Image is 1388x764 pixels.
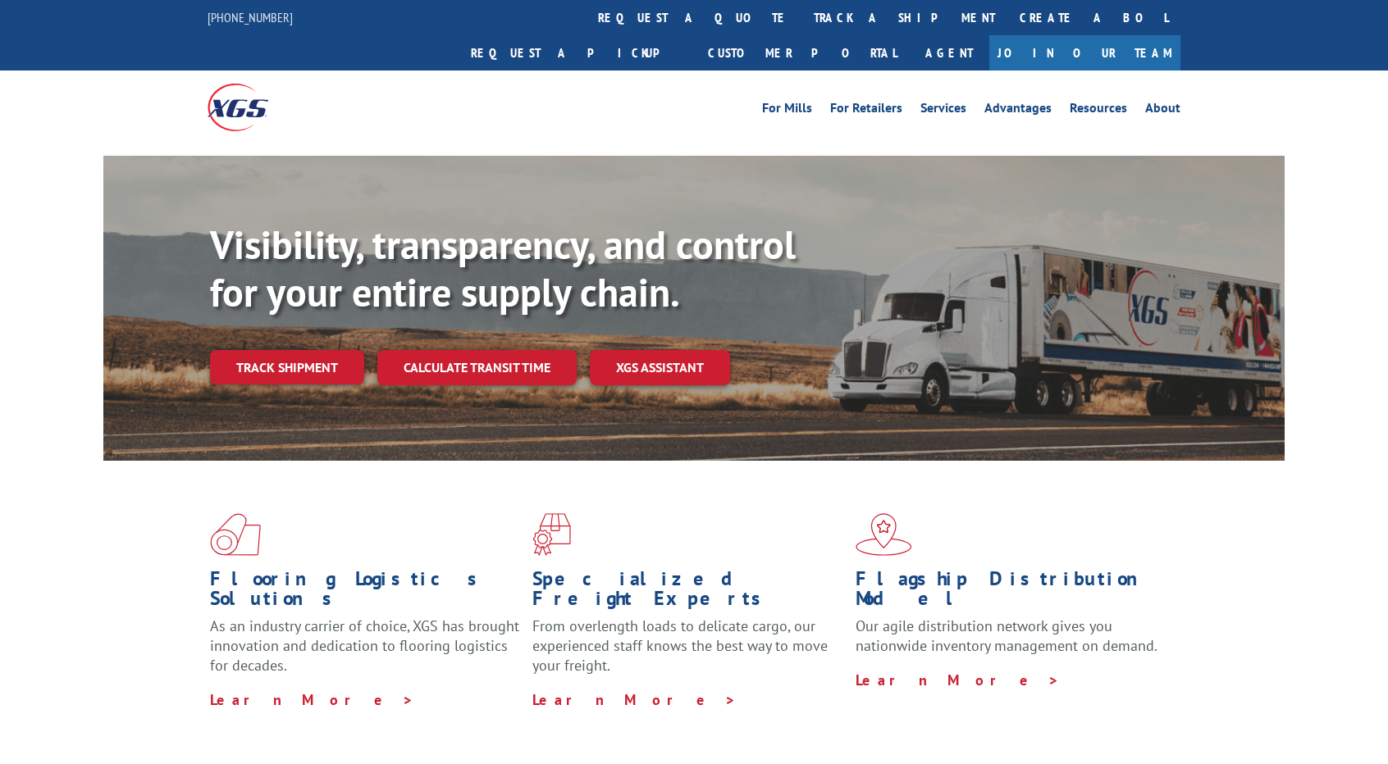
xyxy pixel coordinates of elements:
a: Agent [909,35,989,70]
a: Services [920,102,966,120]
a: Advantages [984,102,1052,120]
a: Resources [1070,102,1127,120]
a: Learn More > [210,690,414,709]
img: xgs-icon-focused-on-flooring-red [532,513,571,556]
a: Calculate transit time [377,350,577,385]
h1: Flagship Distribution Model [856,569,1166,616]
a: For Mills [762,102,812,120]
img: xgs-icon-flagship-distribution-model-red [856,513,912,556]
a: Learn More > [856,671,1060,689]
b: Visibility, transparency, and control for your entire supply chain. [210,219,796,317]
a: [PHONE_NUMBER] [208,9,293,25]
p: From overlength loads to delicate cargo, our experienced staff knows the best way to move your fr... [532,616,842,689]
a: For Retailers [830,102,902,120]
a: About [1145,102,1180,120]
a: Customer Portal [696,35,909,70]
a: XGS ASSISTANT [590,350,730,385]
h1: Flooring Logistics Solutions [210,569,520,616]
img: xgs-icon-total-supply-chain-intelligence-red [210,513,261,556]
h1: Specialized Freight Experts [532,569,842,616]
span: As an industry carrier of choice, XGS has brought innovation and dedication to flooring logistics... [210,616,519,675]
a: Track shipment [210,350,364,384]
span: Our agile distribution network gives you nationwide inventory management on demand. [856,616,1157,655]
a: Request a pickup [459,35,696,70]
a: Join Our Team [989,35,1180,70]
a: Learn More > [532,690,737,709]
